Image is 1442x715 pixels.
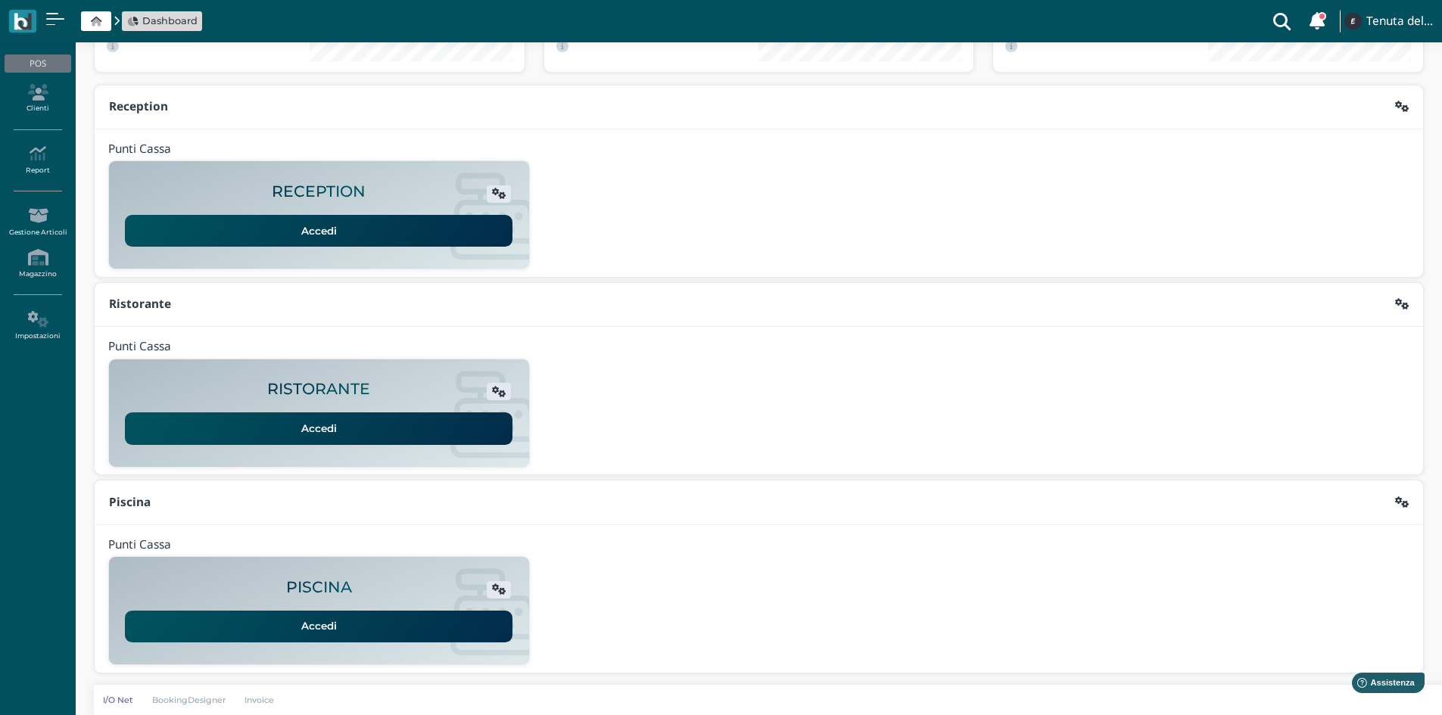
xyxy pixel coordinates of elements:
a: Accedi [125,412,512,444]
h2: PISCINA [286,579,352,596]
a: Gestione Articoli [5,201,70,243]
div: POS [5,54,70,73]
img: ... [1344,13,1361,30]
h2: RECEPTION [272,183,366,201]
h4: Tenuta del Barco [1366,15,1433,28]
h4: Punti Cassa [108,143,171,156]
a: ... Tenuta del Barco [1342,3,1433,39]
b: Piscina [109,494,151,510]
a: Clienti [5,78,70,120]
b: Ristorante [109,296,171,312]
a: BookingDesigner [142,694,235,706]
h4: Punti Cassa [108,340,171,353]
span: Assistenza [45,12,100,23]
a: Accedi [125,611,512,642]
span: Dashboard [142,14,198,28]
h4: Punti Cassa [108,539,171,552]
img: logo [14,13,31,30]
a: Dashboard [127,14,198,28]
a: Report [5,139,70,181]
iframe: Help widget launcher [1335,668,1429,702]
a: Invoice [235,694,285,706]
a: Impostazioni [5,305,70,347]
h2: RISTORANTE [267,381,370,398]
a: Accedi [125,215,512,247]
p: I/O Net [103,694,133,706]
b: Reception [109,98,168,114]
a: Magazzino [5,243,70,284]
